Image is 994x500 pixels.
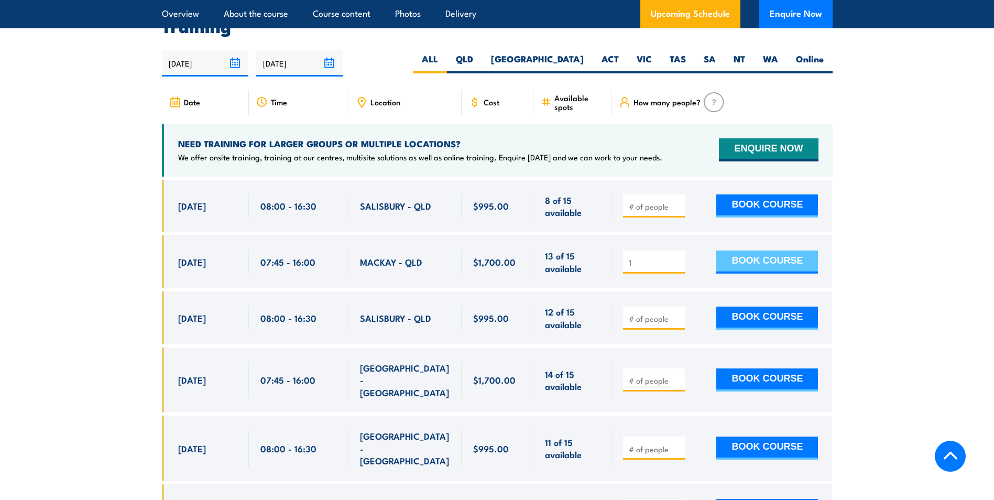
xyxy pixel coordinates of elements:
[260,256,315,268] span: 07:45 - 16:00
[360,430,450,466] span: [GEOGRAPHIC_DATA] - [GEOGRAPHIC_DATA]
[719,138,818,161] button: ENQUIRE NOW
[184,97,200,106] span: Date
[629,201,681,212] input: # of people
[473,200,509,212] span: $995.00
[545,368,600,393] span: 14 of 15 available
[716,251,818,274] button: BOOK COURSE
[256,50,343,77] input: To date
[360,362,450,398] span: [GEOGRAPHIC_DATA] - [GEOGRAPHIC_DATA]
[695,53,725,73] label: SA
[360,200,431,212] span: SALISBURY - QLD
[484,97,499,106] span: Cost
[473,312,509,324] span: $995.00
[725,53,754,73] label: NT
[545,249,600,274] span: 13 of 15 available
[787,53,833,73] label: Online
[413,53,447,73] label: ALL
[178,152,662,162] p: We offer onsite training, training at our centres, multisite solutions as well as online training...
[360,312,431,324] span: SALISBURY - QLD
[716,194,818,218] button: BOOK COURSE
[629,375,681,386] input: # of people
[629,257,681,268] input: # of people
[447,53,482,73] label: QLD
[545,306,600,330] span: 12 of 15 available
[178,200,206,212] span: [DATE]
[629,444,681,454] input: # of people
[473,374,516,386] span: $1,700.00
[554,93,604,111] span: Available spots
[473,442,509,454] span: $995.00
[178,138,662,149] h4: NEED TRAINING FOR LARGER GROUPS OR MULTIPLE LOCATIONS?
[271,97,287,106] span: Time
[482,53,593,73] label: [GEOGRAPHIC_DATA]
[628,53,661,73] label: VIC
[629,313,681,324] input: # of people
[716,437,818,460] button: BOOK COURSE
[260,374,315,386] span: 07:45 - 16:00
[593,53,628,73] label: ACT
[178,442,206,454] span: [DATE]
[473,256,516,268] span: $1,700.00
[633,97,701,106] span: How many people?
[178,374,206,386] span: [DATE]
[545,436,600,461] span: 11 of 15 available
[754,53,787,73] label: WA
[178,312,206,324] span: [DATE]
[178,256,206,268] span: [DATE]
[162,4,833,33] h2: UPCOMING SCHEDULE FOR - "QLD Health & Safety Representative Initial 5 Day Training"
[360,256,422,268] span: MACKAY - QLD
[260,312,316,324] span: 08:00 - 16:30
[162,50,248,77] input: From date
[260,200,316,212] span: 08:00 - 16:30
[545,194,600,219] span: 8 of 15 available
[370,97,400,106] span: Location
[260,442,316,454] span: 08:00 - 16:30
[716,368,818,392] button: BOOK COURSE
[716,307,818,330] button: BOOK COURSE
[661,53,695,73] label: TAS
